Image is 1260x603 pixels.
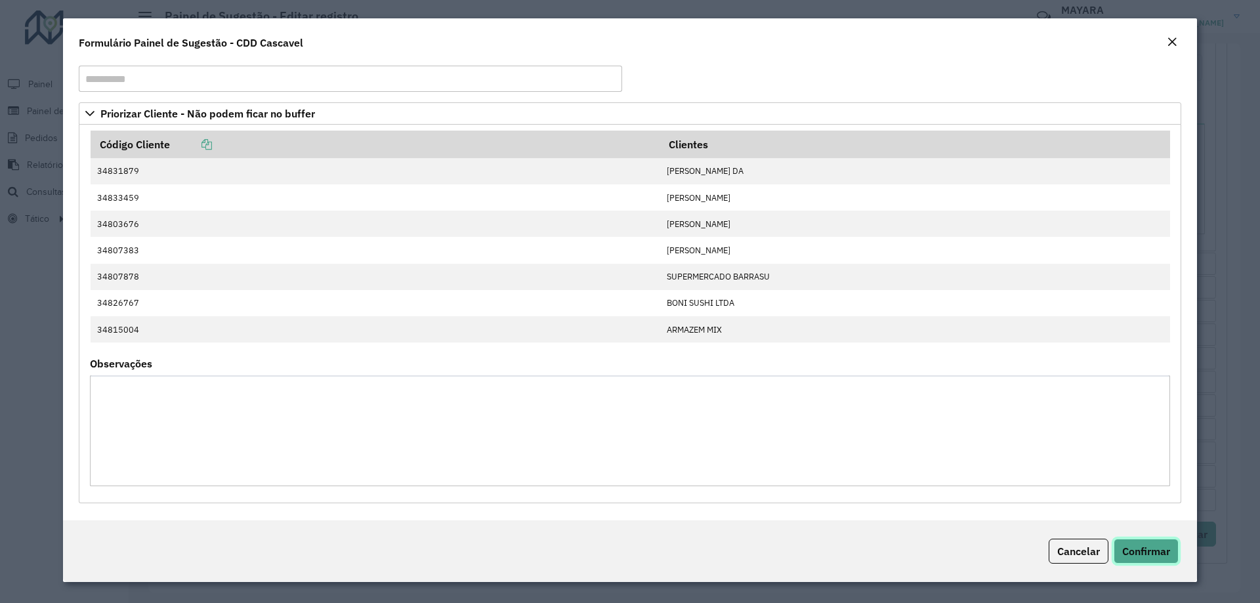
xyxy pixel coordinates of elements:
label: Observações [90,356,152,371]
td: 34807878 [91,264,660,290]
a: Copiar [170,138,212,151]
div: Priorizar Cliente - Não podem ficar no buffer [79,125,1181,503]
td: 34815004 [91,316,660,343]
button: Close [1163,34,1181,51]
td: [PERSON_NAME] DA [660,158,1170,184]
td: 34803676 [91,211,660,237]
th: Código Cliente [91,131,660,158]
td: BONI SUSHI LTDA [660,290,1170,316]
button: Cancelar [1049,539,1108,564]
td: SUPERMERCADO BARRASU [660,264,1170,290]
td: 34831879 [91,158,660,184]
h4: Formulário Painel de Sugestão - CDD Cascavel [79,35,303,51]
span: Cancelar [1057,545,1100,558]
span: Priorizar Cliente - Não podem ficar no buffer [100,108,315,119]
td: ARMAZEM MIX [660,316,1170,343]
td: 34833459 [91,184,660,211]
th: Clientes [660,131,1170,158]
td: [PERSON_NAME] [660,211,1170,237]
td: 34826767 [91,290,660,316]
span: Confirmar [1122,545,1170,558]
em: Fechar [1167,37,1177,47]
td: 34807383 [91,237,660,263]
td: [PERSON_NAME] [660,237,1170,263]
a: Priorizar Cliente - Não podem ficar no buffer [79,102,1181,125]
td: [PERSON_NAME] [660,184,1170,211]
button: Confirmar [1114,539,1179,564]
